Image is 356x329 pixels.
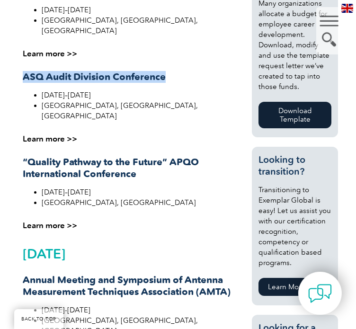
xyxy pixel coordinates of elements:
[23,221,77,230] a: Learn more >>
[42,305,237,315] li: [DATE]-[DATE]
[258,278,315,296] a: Learn More
[258,154,331,178] h3: Looking to transition?
[23,156,199,179] strong: “Quality Pathway to the Future” APQO International Conference
[42,187,237,197] li: [DATE]–[DATE]
[42,100,237,121] li: [GEOGRAPHIC_DATA], [GEOGRAPHIC_DATA], [GEOGRAPHIC_DATA]
[42,5,237,15] li: [DATE]–[DATE]
[23,134,77,143] a: Learn more >>
[23,71,166,82] strong: ASQ Audit Division Conference
[341,4,353,13] img: en
[42,90,237,100] li: [DATE]–[DATE]
[23,49,77,58] a: Learn more >>
[23,274,231,297] strong: Annual Meeting and Symposium of Antenna Measurement Techniques Association (AMTA)
[258,102,331,128] a: Download Template
[42,197,237,208] li: [GEOGRAPHIC_DATA], [GEOGRAPHIC_DATA]
[308,282,332,305] img: contact-chat.png
[42,15,237,36] li: [GEOGRAPHIC_DATA], [GEOGRAPHIC_DATA], [GEOGRAPHIC_DATA]
[23,246,237,261] h2: [DATE]
[258,185,331,268] p: Transitioning to Exemplar Global is easy! Let us assist you with our certification recognition, c...
[14,309,63,329] a: BACK TO TOP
